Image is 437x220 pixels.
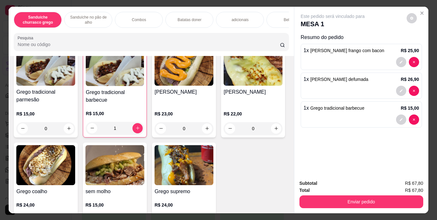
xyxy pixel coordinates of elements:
[155,46,213,86] img: product-image
[409,114,419,125] button: decrease-product-quantity
[86,46,144,86] img: product-image
[407,13,417,23] button: decrease-product-quantity
[299,181,317,186] strong: Subtotal
[224,111,282,117] p: R$ 22,00
[304,75,369,83] p: 1 x
[310,106,364,111] span: Grego tradicional barbecue
[64,123,74,134] button: increase-product-quantity
[155,111,213,117] p: R$ 23,00
[155,145,213,185] img: product-image
[18,123,28,134] button: decrease-product-quantity
[401,76,419,82] p: R$ 26,90
[85,202,144,208] p: R$ 15,00
[401,47,419,54] p: R$ 25,90
[16,188,75,195] h4: Grego coalho
[16,111,75,117] p: R$ 15,00
[299,188,310,193] strong: Total
[225,123,235,134] button: decrease-product-quantity
[417,8,427,18] button: Close
[396,86,406,96] button: decrease-product-quantity
[405,187,423,194] span: R$ 67,80
[85,188,144,195] h4: sem molho
[87,123,97,133] button: decrease-product-quantity
[155,188,213,195] h4: Grego supremo
[405,180,423,187] span: R$ 67,80
[224,88,282,96] h4: [PERSON_NAME]
[224,46,282,86] img: product-image
[301,20,365,28] p: MESA 1
[16,202,75,208] p: R$ 24,00
[16,46,75,86] img: product-image
[86,110,144,117] p: R$ 15,00
[18,41,280,48] input: Pesquisa
[86,89,144,104] h4: Grego tradicional barbecue
[301,13,365,20] p: Este pedido será vinculado para
[409,57,419,67] button: decrease-product-quantity
[178,17,202,22] p: Batatas doner
[132,123,143,133] button: increase-product-quantity
[396,114,406,125] button: decrease-product-quantity
[304,104,364,112] p: 1 x
[156,123,166,134] button: decrease-product-quantity
[310,48,384,53] span: [PERSON_NAME] frango com bacon
[301,34,422,41] p: Resumo do pedido
[232,17,249,22] p: adicionais
[18,35,36,41] label: Pesquisa
[284,17,298,22] p: Bebidas
[401,105,419,111] p: R$ 15,00
[70,15,107,25] p: Sanduíche no pão de alho
[396,57,406,67] button: decrease-product-quantity
[299,195,423,208] button: Enviar pedido
[132,17,146,22] p: Combos
[155,88,213,96] h4: [PERSON_NAME]
[85,145,144,185] img: product-image
[310,77,368,82] span: [PERSON_NAME] defumada
[409,86,419,96] button: decrease-product-quantity
[155,202,213,208] p: R$ 24,00
[16,145,75,185] img: product-image
[271,123,281,134] button: increase-product-quantity
[16,88,75,104] h4: Grego tradicional parmesão
[304,47,384,54] p: 1 x
[202,123,212,134] button: increase-product-quantity
[19,15,56,25] p: Sanduíche churrasco grego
